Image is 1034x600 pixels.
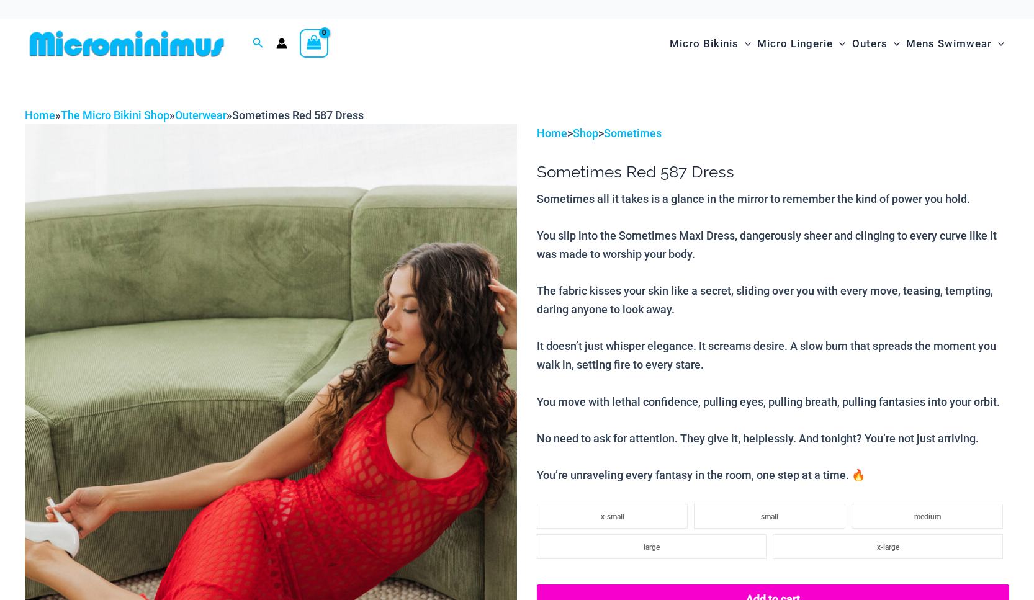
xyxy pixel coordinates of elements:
[739,28,751,60] span: Menu Toggle
[537,127,567,140] a: Home
[604,127,662,140] a: Sometimes
[667,25,754,63] a: Micro BikinisMenu ToggleMenu Toggle
[849,25,903,63] a: OutersMenu ToggleMenu Toggle
[175,109,227,122] a: Outerwear
[903,25,1007,63] a: Mens SwimwearMenu ToggleMenu Toggle
[537,163,1009,182] h1: Sometimes Red 587 Dress
[25,30,229,58] img: MM SHOP LOGO FLAT
[992,28,1004,60] span: Menu Toggle
[276,38,287,49] a: Account icon link
[888,28,900,60] span: Menu Toggle
[573,127,598,140] a: Shop
[601,513,624,521] span: x-small
[852,28,888,60] span: Outers
[25,109,364,122] span: » » »
[537,124,1009,143] p: > >
[665,23,1009,65] nav: Site Navigation
[694,504,845,529] li: small
[537,190,1009,485] p: Sometimes all it takes is a glance in the mirror to remember the kind of power you hold. You slip...
[906,28,992,60] span: Mens Swimwear
[537,534,767,559] li: large
[761,513,778,521] span: small
[232,109,364,122] span: Sometimes Red 587 Dress
[754,25,848,63] a: Micro LingerieMenu ToggleMenu Toggle
[852,504,1003,529] li: medium
[914,513,941,521] span: medium
[61,109,169,122] a: The Micro Bikini Shop
[773,534,1003,559] li: x-large
[644,543,660,552] span: large
[877,543,899,552] span: x-large
[670,28,739,60] span: Micro Bikinis
[253,36,264,51] a: Search icon link
[25,109,55,122] a: Home
[757,28,833,60] span: Micro Lingerie
[833,28,845,60] span: Menu Toggle
[300,29,328,58] a: View Shopping Cart, empty
[537,504,688,529] li: x-small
